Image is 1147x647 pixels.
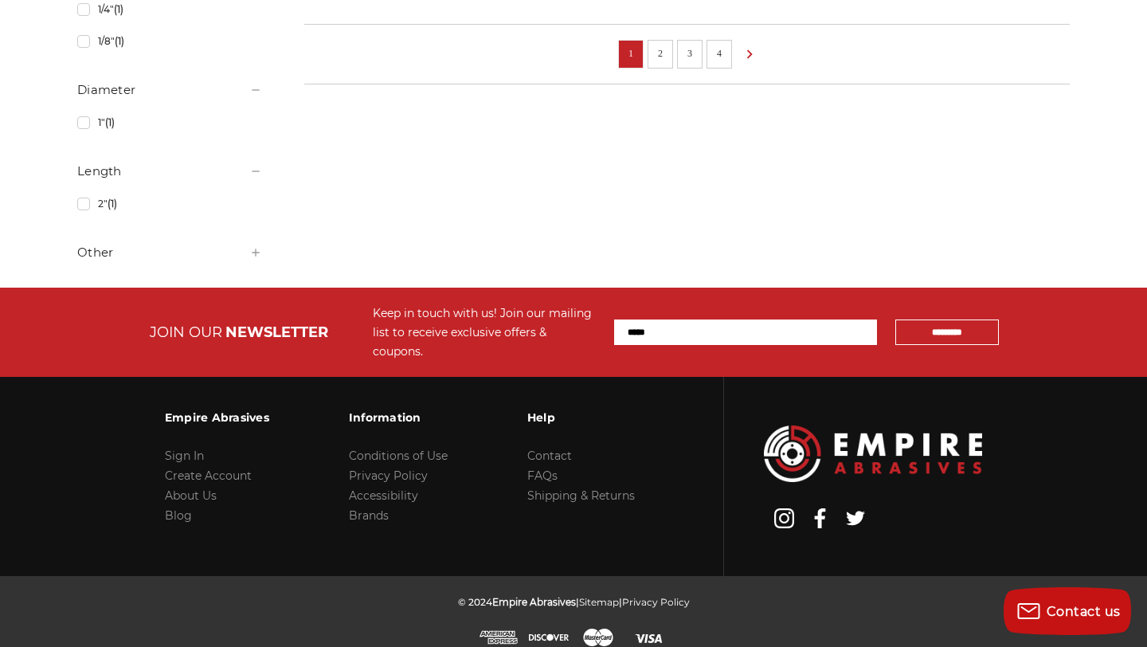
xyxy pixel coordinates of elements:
[373,304,598,361] div: Keep in touch with us! Join our mailing list to receive exclusive offers & coupons.
[527,488,635,503] a: Shipping & Returns
[1047,604,1121,619] span: Contact us
[77,162,262,181] h5: Length
[165,488,217,503] a: About Us
[682,45,698,62] a: 3
[150,323,222,341] span: JOIN OUR
[349,449,448,463] a: Conditions of Use
[527,469,558,483] a: FAQs
[165,401,269,434] h3: Empire Abrasives
[527,401,635,434] h3: Help
[225,323,328,341] span: NEWSLETTER
[77,27,262,55] a: 1/8"(1)
[165,508,192,523] a: Blog
[108,198,117,210] span: (1)
[105,116,115,128] span: (1)
[764,425,982,482] img: Empire Abrasives Logo Image
[622,596,690,608] a: Privacy Policy
[349,401,448,434] h3: Information
[623,45,639,62] a: 1
[349,508,389,523] a: Brands
[711,45,727,62] a: 4
[77,190,262,218] a: 2"(1)
[165,449,204,463] a: Sign In
[77,80,262,100] h5: Diameter
[77,108,262,136] a: 1"(1)
[349,488,418,503] a: Accessibility
[579,596,619,608] a: Sitemap
[492,596,576,608] span: Empire Abrasives
[349,469,428,483] a: Privacy Policy
[114,3,123,15] span: (1)
[165,469,252,483] a: Create Account
[115,35,124,47] span: (1)
[77,243,262,262] h5: Other
[652,45,668,62] a: 2
[1004,587,1131,635] button: Contact us
[527,449,572,463] a: Contact
[458,592,690,612] p: © 2024 | |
